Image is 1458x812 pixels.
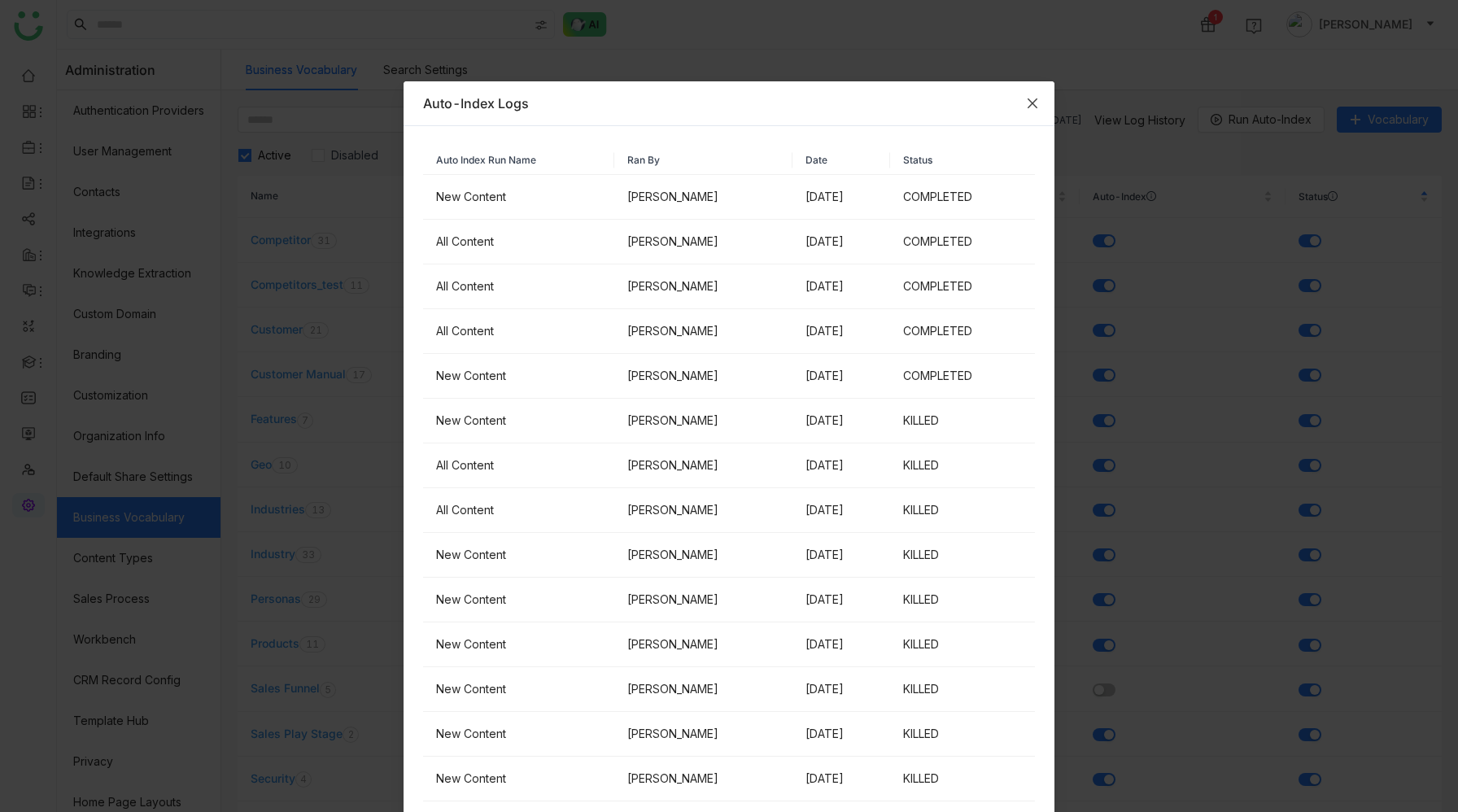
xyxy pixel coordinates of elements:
td: COMPLETED [890,354,1035,399]
td: [DATE] [792,622,890,667]
td: KILLED [890,488,1035,533]
td: New Content [423,578,614,622]
td: [DATE] [792,309,890,354]
td: New Content [423,399,614,443]
td: KILLED [890,757,1035,801]
td: [DATE] [792,667,890,712]
td: [PERSON_NAME] [614,533,792,578]
th: Auto Index Run Name [423,146,614,175]
td: [DATE] [792,354,890,399]
td: COMPLETED [890,309,1035,354]
td: COMPLETED [890,175,1035,220]
td: New Content [423,712,614,757]
td: [DATE] [792,175,890,220]
td: [PERSON_NAME] [614,667,792,712]
td: New Content [423,622,614,667]
td: [DATE] [792,220,890,264]
td: COMPLETED [890,220,1035,264]
td: [PERSON_NAME] [614,309,792,354]
td: All Content [423,220,614,264]
td: [PERSON_NAME] [614,264,792,309]
td: New Content [423,354,614,399]
td: KILLED [890,533,1035,578]
td: KILLED [890,399,1035,443]
td: [PERSON_NAME] [614,220,792,264]
button: Close [1011,81,1054,125]
td: All Content [423,264,614,309]
td: KILLED [890,443,1035,488]
td: [DATE] [792,488,890,533]
td: [DATE] [792,399,890,443]
td: All Content [423,309,614,354]
td: KILLED [890,578,1035,622]
td: [PERSON_NAME] [614,488,792,533]
th: Ran By [614,146,792,175]
th: Status [890,146,1035,175]
td: [PERSON_NAME] [614,354,792,399]
td: New Content [423,667,614,712]
td: [DATE] [792,264,890,309]
td: [DATE] [792,757,890,801]
td: [PERSON_NAME] [614,399,792,443]
td: All Content [423,443,614,488]
th: Date [792,146,890,175]
td: [PERSON_NAME] [614,712,792,757]
td: New Content [423,533,614,578]
td: COMPLETED [890,264,1035,309]
div: Auto-Index Logs [423,94,1035,112]
td: [PERSON_NAME] [614,175,792,220]
td: [PERSON_NAME] [614,757,792,801]
td: [PERSON_NAME] [614,443,792,488]
td: New Content [423,757,614,801]
td: [DATE] [792,578,890,622]
td: [PERSON_NAME] [614,622,792,667]
td: KILLED [890,622,1035,667]
td: New Content [423,175,614,220]
td: [DATE] [792,712,890,757]
td: KILLED [890,667,1035,712]
td: [DATE] [792,533,890,578]
td: KILLED [890,712,1035,757]
td: All Content [423,488,614,533]
td: [DATE] [792,443,890,488]
td: [PERSON_NAME] [614,578,792,622]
